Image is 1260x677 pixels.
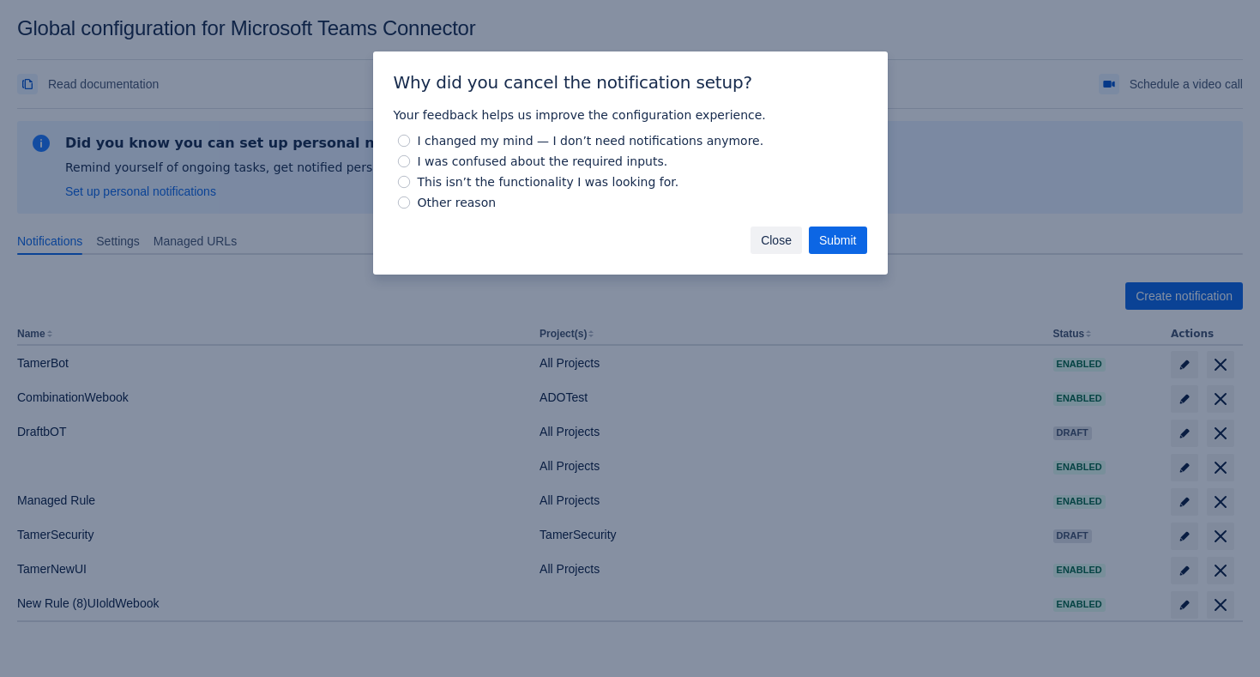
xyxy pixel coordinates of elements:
input: I changed my mind — I don’t need notifications anymore. [398,135,410,147]
span: I changed my mind — I don’t need notifications anymore. [414,130,768,151]
button: Close [751,227,802,254]
button: Submit [809,227,867,254]
input: Other reason [398,196,410,209]
span: This isn’t the functionality I was looking for. [414,172,683,192]
span: Submit [819,227,857,254]
span: Close [761,227,792,254]
span: I was confused about the required inputs. [414,151,672,172]
span: Why did you cancel the notification setup? [394,72,752,93]
span: Other reason [414,192,500,213]
input: This isn’t the functionality I was looking for. [398,176,410,188]
span: Your feedback helps us improve the configuration experience. [394,108,766,122]
input: I was confused about the required inputs. [398,155,410,167]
